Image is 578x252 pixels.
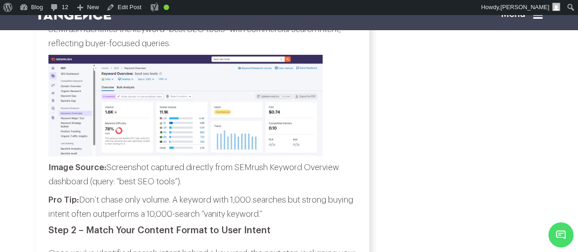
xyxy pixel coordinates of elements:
[48,196,79,204] strong: Pro Tip:
[48,225,356,236] h3: Step 2 – Match Your Content Format to User Intent
[48,55,323,156] img: SEMrush keyword overview showing search intent as commercial along with difficulty and volume data.
[500,4,549,11] span: [PERSON_NAME]
[48,161,356,188] p: Screenshot captured directly from SEMrush Keyword Overview dashboard (query: “best SEO tools”).
[548,222,573,247] span: Chat Widget
[164,5,169,10] div: Good
[36,10,111,20] img: logo SVG
[48,22,356,50] p: SEMrush identifies the keyword “best SEO tools” with commercial search intent, reflecting buyer-f...
[48,193,356,221] p: Don’t chase only volume. A keyword with 1,000 searches but strong buying intent often outperforms...
[48,163,106,172] strong: Image Source:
